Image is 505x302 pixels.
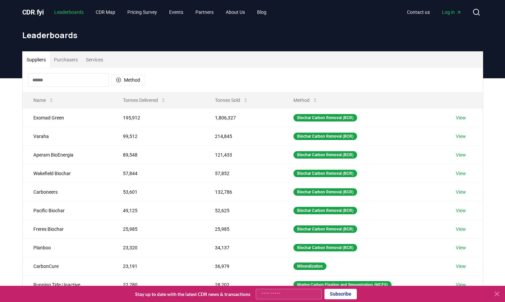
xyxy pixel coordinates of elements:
button: Method [288,93,323,107]
td: Running Tide | Inactive [23,275,112,294]
div: Biochar Carbon Removal (BCR) [293,244,357,251]
a: View [456,281,466,288]
button: Tonnes Sold [210,93,254,107]
nav: Main [49,6,272,18]
a: View [456,152,466,158]
td: Freres Biochar [23,220,112,238]
td: 121,433 [204,145,282,164]
td: Varaha [23,127,112,145]
button: Name [28,93,59,107]
a: Log in [437,6,467,18]
td: Pacific Biochar [23,201,112,220]
a: View [456,189,466,195]
td: 89,548 [112,145,204,164]
a: Blog [252,6,272,18]
td: 57,844 [112,164,204,183]
td: 214,845 [204,127,282,145]
td: 57,852 [204,164,282,183]
button: Method [112,75,145,85]
button: Tonnes Delivered [118,93,171,107]
a: CDR Map [90,6,121,18]
span: Log in [442,9,462,16]
td: 25,985 [204,220,282,238]
nav: Main [402,6,467,18]
td: 28,202 [204,275,282,294]
a: About Us [220,6,250,18]
div: Biochar Carbon Removal (BCR) [293,188,357,196]
div: Biochar Carbon Removal (BCR) [293,225,357,233]
a: View [456,170,466,177]
button: Purchasers [50,52,82,68]
td: 34,137 [204,238,282,257]
a: CDR.fyi [22,7,44,17]
button: Suppliers [23,52,50,68]
td: Wakefield Biochar [23,164,112,183]
div: Biochar Carbon Removal (BCR) [293,207,357,214]
td: 53,601 [112,183,204,201]
div: Marine Carbon Fixation and Sequestration (MCFS) [293,281,391,289]
a: View [456,244,466,251]
a: Partners [190,6,219,18]
button: Services [82,52,107,68]
div: Biochar Carbon Removal (BCR) [293,151,357,159]
a: Events [164,6,189,18]
td: CarbonCure [23,257,112,275]
a: Contact us [402,6,435,18]
a: View [456,133,466,140]
td: 23,191 [112,257,204,275]
td: Aperam BioEnergia [23,145,112,164]
div: Biochar Carbon Removal (BCR) [293,170,357,177]
td: 22,780 [112,275,204,294]
h1: Leaderboards [22,30,483,40]
td: 49,125 [112,201,204,220]
td: 23,320 [112,238,204,257]
td: 25,985 [112,220,204,238]
div: Biochar Carbon Removal (BCR) [293,114,357,121]
a: Pricing Survey [122,6,162,18]
span: CDR fyi [22,8,44,16]
td: 195,912 [112,108,204,127]
td: Exomad Green [23,108,112,127]
a: View [456,263,466,270]
td: 36,979 [204,257,282,275]
div: Mineralization [293,263,326,270]
td: 1,806,327 [204,108,282,127]
a: Leaderboards [49,6,89,18]
a: View [456,207,466,214]
td: 132,786 [204,183,282,201]
div: Biochar Carbon Removal (BCR) [293,133,357,140]
a: View [456,114,466,121]
td: Carboneers [23,183,112,201]
td: Planboo [23,238,112,257]
td: 52,625 [204,201,282,220]
span: . [35,8,37,16]
td: 99,512 [112,127,204,145]
a: View [456,226,466,232]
